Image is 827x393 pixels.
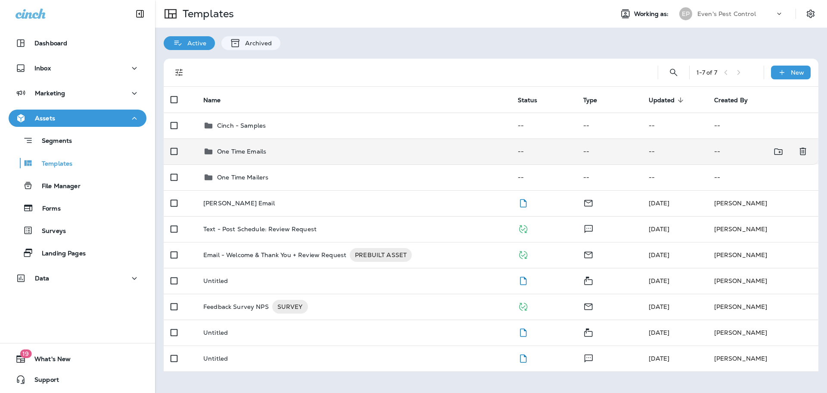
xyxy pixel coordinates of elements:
[642,138,707,164] td: --
[707,268,818,294] td: [PERSON_NAME]
[203,329,228,336] p: Untitled
[217,148,266,155] p: One Time Emails
[128,5,152,22] button: Collapse Sidebar
[583,276,594,284] span: Mailer
[9,154,146,172] button: Templates
[714,97,748,104] span: Created By
[33,160,72,168] p: Templates
[697,10,756,17] p: Even's Pest Control
[642,113,707,138] td: --
[679,7,692,20] div: EP
[518,198,529,206] span: Draft
[183,40,206,47] p: Active
[203,200,275,207] p: [PERSON_NAME] Email
[634,10,671,18] span: Working as:
[707,346,818,371] td: [PERSON_NAME]
[518,97,538,104] span: Status
[20,349,31,358] span: 19
[9,199,146,217] button: Forms
[583,97,597,104] span: Type
[714,96,759,104] span: Created By
[203,277,228,284] p: Untitled
[770,143,787,160] button: Move to folder
[26,376,59,387] span: Support
[707,190,818,216] td: [PERSON_NAME]
[511,164,576,190] td: --
[707,164,818,190] td: --
[583,354,594,362] span: Text
[791,69,804,76] p: New
[9,371,146,388] button: Support
[9,270,146,287] button: Data
[203,355,228,362] p: Untitled
[9,221,146,239] button: Surveys
[33,182,81,191] p: File Manager
[203,96,232,104] span: Name
[707,320,818,346] td: [PERSON_NAME]
[576,138,642,164] td: --
[241,40,272,47] p: Archived
[350,251,412,259] span: PREBUILT ASSET
[649,96,686,104] span: Updated
[350,248,412,262] div: PREBUILT ASSET
[9,85,146,102] button: Marketing
[649,277,670,285] span: Megan Yurk
[707,294,818,320] td: [PERSON_NAME]
[9,244,146,262] button: Landing Pages
[665,64,682,81] button: Search Templates
[518,96,549,104] span: Status
[272,302,308,311] span: SURVEY
[707,113,818,138] td: --
[642,164,707,190] td: --
[26,355,71,366] span: What's New
[203,97,221,104] span: Name
[35,90,65,97] p: Marketing
[649,97,675,104] span: Updated
[203,226,317,233] p: Text - Post Schedule: Review Request
[511,138,576,164] td: --
[583,328,594,336] span: Mailer
[203,300,269,314] p: Feedback Survey NPS
[649,329,670,336] span: Frank Carreno
[518,276,529,284] span: Draft
[803,6,818,22] button: Settings
[583,224,594,232] span: Text
[272,300,308,314] div: SURVEY
[35,275,50,282] p: Data
[203,248,346,262] p: Email - Welcome & Thank You + Review Request
[518,302,529,310] span: Published
[649,303,670,311] span: Megan Yurk
[518,354,529,362] span: Draft
[171,64,188,81] button: Filters
[696,69,717,76] div: 1 - 7 of 7
[583,250,594,258] span: Email
[649,199,670,207] span: Hannah Haack
[179,7,234,20] p: Templates
[9,350,146,368] button: 19What's New
[34,65,51,72] p: Inbox
[576,113,642,138] td: --
[9,35,146,52] button: Dashboard
[583,198,594,206] span: Email
[649,355,670,362] span: Frank Carreno
[217,122,266,129] p: Cinch - Samples
[707,216,818,242] td: [PERSON_NAME]
[707,138,786,164] td: --
[518,328,529,336] span: Draft
[794,143,811,160] button: Delete
[33,227,66,236] p: Surveys
[518,250,529,258] span: Published
[649,225,670,233] span: Frank Carreno
[9,60,146,77] button: Inbox
[583,302,594,310] span: Email
[35,115,55,122] p: Assets
[9,110,146,127] button: Assets
[9,131,146,150] button: Segments
[33,137,72,146] p: Segments
[217,174,268,181] p: One Time Mailers
[583,96,609,104] span: Type
[34,40,67,47] p: Dashboard
[34,205,61,213] p: Forms
[518,224,529,232] span: Published
[576,164,642,190] td: --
